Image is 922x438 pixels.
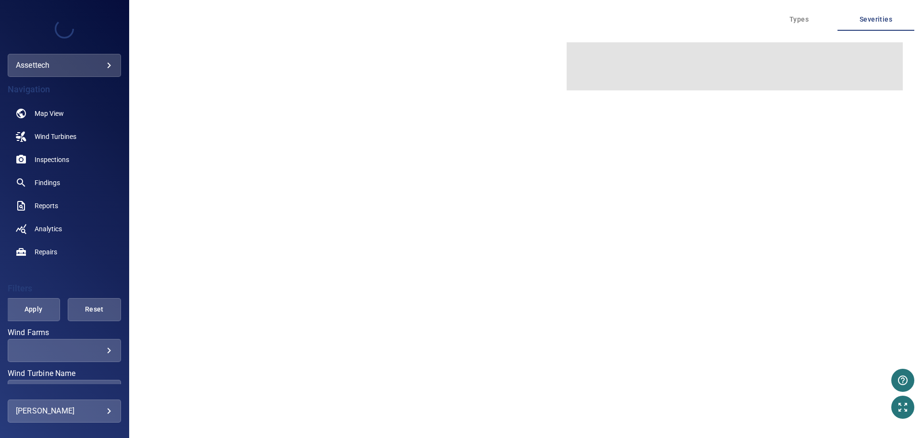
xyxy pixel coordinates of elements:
[35,224,62,234] span: Analytics
[8,102,121,125] a: map noActive
[8,54,121,77] div: assettech
[8,284,121,293] h4: Filters
[16,403,113,419] div: [PERSON_NAME]
[8,148,121,171] a: inspections noActive
[8,85,121,94] h4: Navigation
[35,132,76,141] span: Wind Turbines
[35,247,57,257] span: Repairs
[68,298,121,321] button: Reset
[8,380,121,403] div: Wind Turbine Name
[8,171,121,194] a: findings noActive
[8,329,121,337] label: Wind Farms
[7,298,60,321] button: Apply
[8,217,121,240] a: analytics noActive
[35,201,58,211] span: Reports
[843,13,909,25] span: Severities
[766,13,832,25] span: Types
[35,178,60,188] span: Findings
[16,58,113,73] div: assettech
[80,303,109,315] span: Reset
[8,370,121,377] label: Wind Turbine Name
[35,109,64,118] span: Map View
[19,303,48,315] span: Apply
[8,339,121,362] div: Wind Farms
[8,240,121,263] a: repairs noActive
[35,155,69,164] span: Inspections
[8,194,121,217] a: reports noActive
[8,125,121,148] a: windturbines noActive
